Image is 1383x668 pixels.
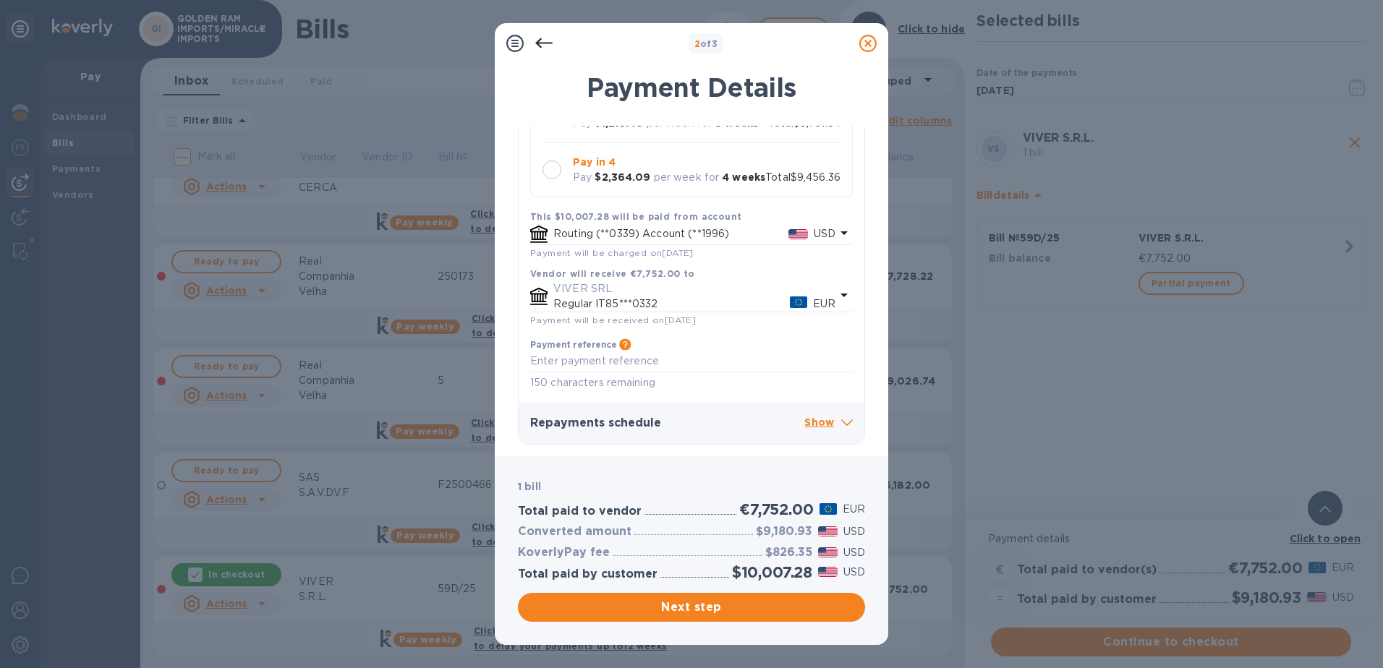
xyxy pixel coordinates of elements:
h3: $9,180.93 [756,525,812,539]
p: Routing (**0339) Account (**1996) [553,226,788,241]
p: USD [814,226,835,241]
b: of 3 [694,38,718,49]
p: USD [843,524,865,539]
img: USD [818,547,838,557]
b: Pay in 4 [573,156,616,168]
b: 1 bill [518,481,541,492]
p: EUR [843,502,865,517]
p: EUR [813,296,835,312]
p: VIVER SRL [553,281,835,296]
h3: Repayments schedule [530,416,804,430]
h3: KoverlyPay fee [518,546,610,560]
b: This $10,007.28 will be paid from account [530,211,741,222]
span: Next step [529,599,854,616]
button: Next step [518,593,865,622]
img: USD [818,526,838,536]
p: 150 characters remaining [530,374,853,391]
p: USD [843,565,865,580]
img: USD [818,567,838,577]
b: 4 weeks [722,171,765,183]
h3: $826.35 [765,546,812,560]
h3: Converted amount [518,525,631,539]
p: Total $9,456.36 [765,170,841,185]
p: USD [843,545,865,560]
h3: Payment reference [530,340,616,350]
span: Payment will be charged on [DATE] [530,247,694,258]
span: 2 [694,38,700,49]
span: Payment will be received on [DATE] [530,314,696,325]
h2: $10,007.28 [732,563,812,581]
h2: €7,752.00 [739,500,813,518]
b: Vendor will receive €7,752.00 to [530,268,695,279]
p: Show [804,414,853,432]
p: Pay [573,170,592,185]
p: per week for [654,170,720,185]
b: $2,364.09 [595,171,650,183]
h3: Total paid to vendor [518,505,642,518]
img: USD [788,229,808,239]
p: Regular IT85***0332 [553,296,790,312]
h1: Payment Details [518,72,865,103]
h3: Total paid by customer [518,568,658,581]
